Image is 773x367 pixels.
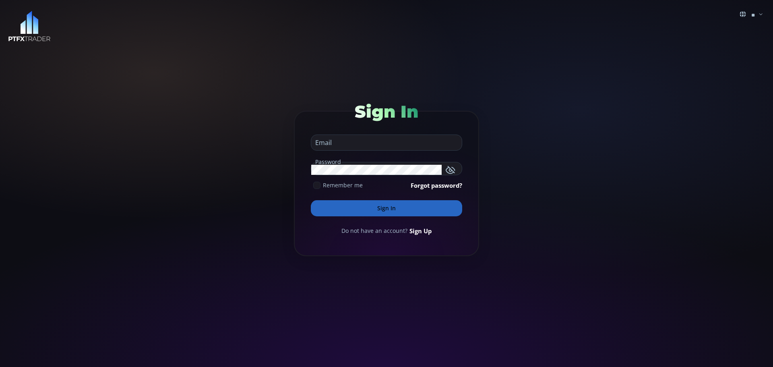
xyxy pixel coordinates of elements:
a: Sign Up [409,226,432,235]
div: Do not have an account? [311,226,462,235]
a: Forgot password? [411,181,462,190]
button: Sign In [311,200,462,216]
img: LOGO [8,11,51,42]
span: Remember me [323,181,363,189]
span: Sign In [355,101,418,122]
